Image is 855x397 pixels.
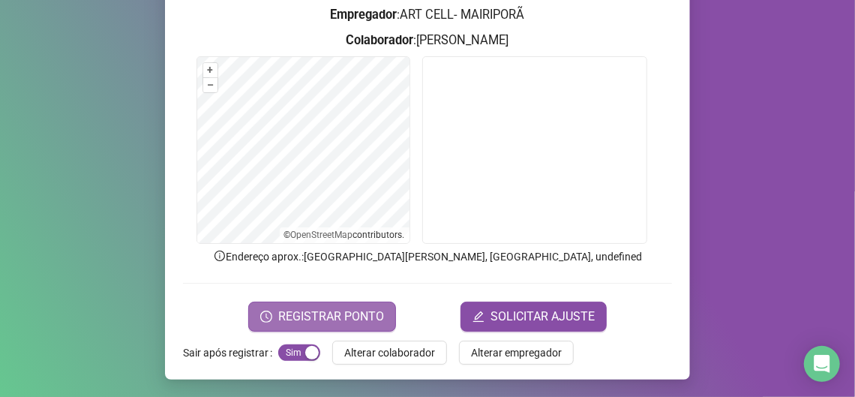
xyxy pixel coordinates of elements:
[278,308,384,326] span: REGISTRAR PONTO
[331,8,397,22] strong: Empregador
[183,5,672,25] h3: : ART CELL- MAIRIPORÃ
[203,78,217,92] button: –
[472,311,484,323] span: edit
[213,249,226,263] span: info-circle
[344,344,435,361] span: Alterar colaborador
[490,308,595,326] span: SOLICITAR AJUSTE
[471,344,562,361] span: Alterar empregador
[460,302,607,332] button: editSOLICITAR AJUSTE
[459,341,574,365] button: Alterar empregador
[284,230,405,240] li: © contributors.
[332,341,447,365] button: Alterar colaborador
[183,248,672,265] p: Endereço aprox. : [GEOGRAPHIC_DATA][PERSON_NAME], [GEOGRAPHIC_DATA], undefined
[260,311,272,323] span: clock-circle
[804,346,840,382] div: Open Intercom Messenger
[183,341,278,365] label: Sair após registrar
[203,63,217,77] button: +
[248,302,396,332] button: REGISTRAR PONTO
[183,31,672,50] h3: : [PERSON_NAME]
[346,33,414,47] strong: Colaborador
[291,230,353,240] a: OpenStreetMap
